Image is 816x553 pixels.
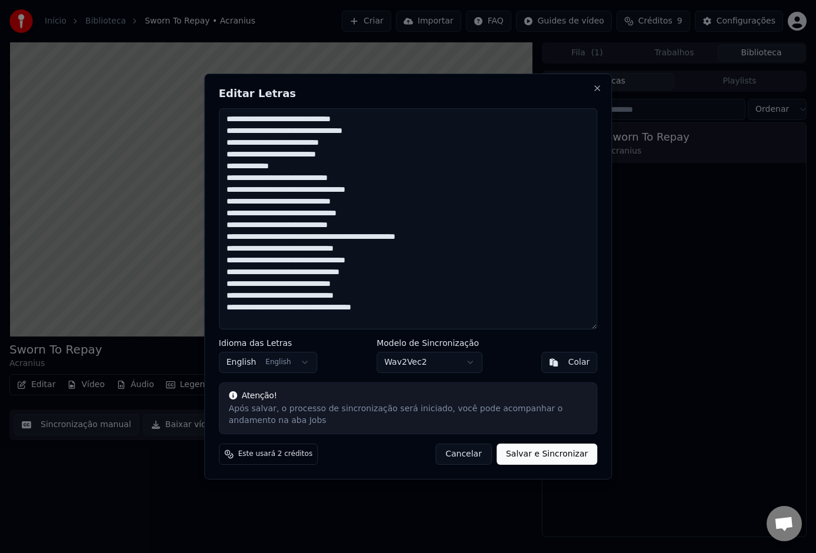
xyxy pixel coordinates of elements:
[497,444,597,465] button: Salvar e Sincronizar
[377,339,482,347] label: Modelo de Sincronização
[219,88,598,99] h2: Editar Letras
[435,444,492,465] button: Cancelar
[238,449,312,459] span: Este usará 2 créditos
[229,390,588,402] div: Atenção!
[229,403,588,427] div: Após salvar, o processo de sincronização será iniciado, você pode acompanhar o andamento na aba Jobs
[542,352,598,373] button: Colar
[568,357,590,368] div: Colar
[219,339,318,347] label: Idioma das Letras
